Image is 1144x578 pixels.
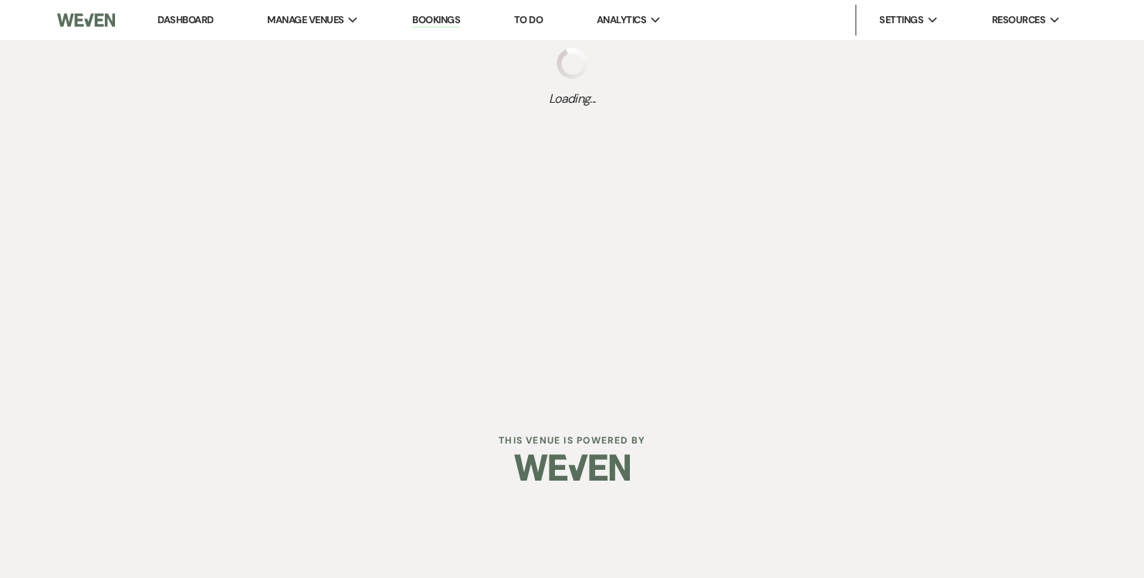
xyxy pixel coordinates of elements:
a: Bookings [412,13,460,28]
img: Weven Logo [514,440,630,495]
span: Settings [879,12,923,28]
a: To Do [514,13,543,26]
img: Weven Logo [57,4,115,36]
span: Manage Venues [267,12,344,28]
span: Analytics [597,12,646,28]
span: Loading... [549,90,596,108]
img: loading spinner [557,48,587,79]
span: Resources [992,12,1045,28]
a: Dashboard [157,13,213,26]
